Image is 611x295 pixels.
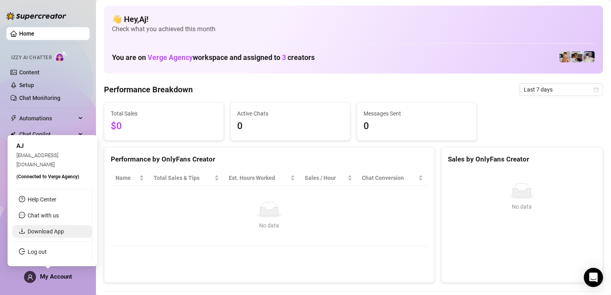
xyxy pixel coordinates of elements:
span: Verge Agency [148,53,193,62]
span: Check what you achieved this month [112,25,595,34]
div: No data [451,202,593,211]
div: Est. Hours Worked [229,173,289,182]
span: message [19,212,25,218]
h4: 👋 Hey, Aj ! [112,14,595,25]
span: Messages Sent [363,109,470,118]
img: SEBI [583,51,595,62]
img: AUSTIN [559,51,571,62]
h1: You are on workspace and assigned to creators [112,53,315,62]
span: Active Chats [237,109,343,118]
div: Sales by OnlyFans Creator [448,154,596,165]
span: calendar [594,87,599,92]
a: Content [19,69,40,76]
img: Logan Blake [571,51,583,62]
span: 0 [237,119,343,134]
div: No data [119,221,420,230]
h4: Performance Breakdown [104,84,193,95]
th: Name [111,170,149,186]
span: Izzy AI Chatter [11,54,52,62]
span: AJ [16,142,24,149]
span: user [27,274,33,280]
span: Total Sales & Tips [154,173,213,182]
span: Sales / Hour [305,173,346,182]
span: (Connected to Verge Agency ) [16,174,79,179]
a: Setup [19,82,34,88]
span: Chat with us [28,212,59,219]
th: Chat Conversion [357,170,427,186]
span: thunderbolt [10,115,17,122]
span: $0 [111,119,217,134]
span: Automations [19,112,76,125]
img: AI Chatter [55,51,67,62]
span: [EMAIL_ADDRESS][DOMAIN_NAME] [16,152,58,167]
span: My Account [40,273,72,280]
a: Log out [28,249,47,255]
a: Help Center [28,196,56,203]
span: Total Sales [111,109,217,118]
div: Open Intercom Messenger [584,268,603,287]
img: logo-BBDzfeDw.svg [6,12,66,20]
li: Log out [12,245,92,258]
img: Chat Copilot [10,132,16,137]
th: Total Sales & Tips [149,170,224,186]
span: Last 7 days [524,84,598,96]
a: Chat Monitoring [19,95,60,101]
span: 3 [282,53,286,62]
span: 0 [363,119,470,134]
span: Name [116,173,138,182]
a: Home [19,30,34,37]
span: Chat Copilot [19,128,76,141]
a: Download App [28,228,64,235]
th: Sales / Hour [300,170,357,186]
span: Chat Conversion [362,173,416,182]
div: Performance by OnlyFans Creator [111,154,428,165]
